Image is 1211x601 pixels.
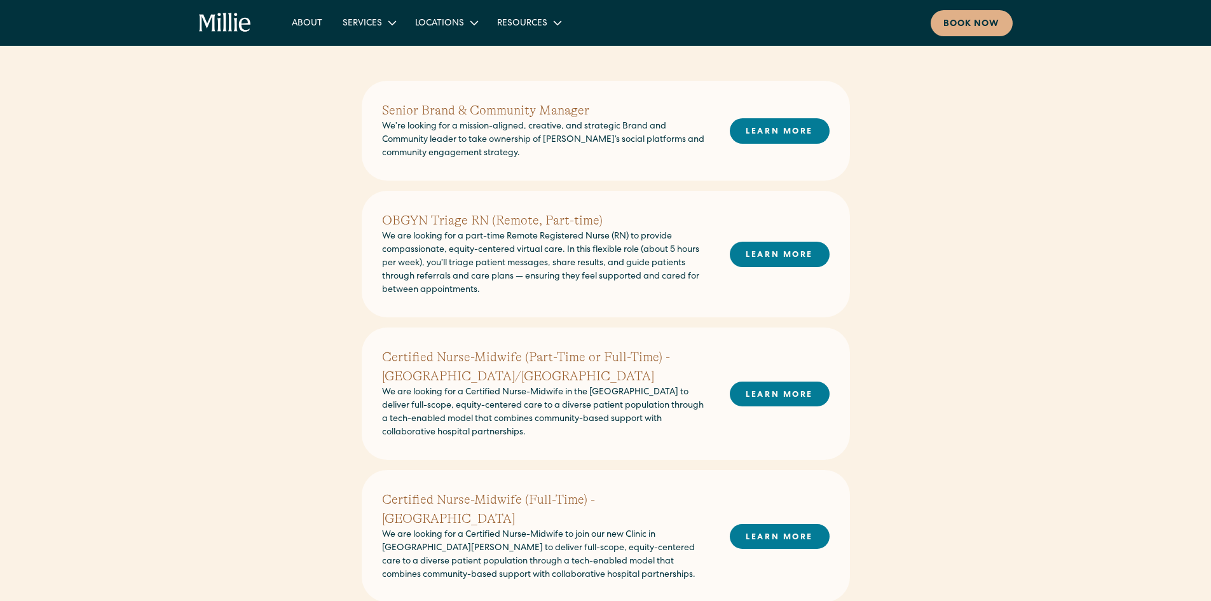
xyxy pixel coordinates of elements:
div: Book now [943,18,1000,31]
a: About [282,12,332,33]
p: We are looking for a part-time Remote Registered Nurse (RN) to provide compassionate, equity-cent... [382,230,709,297]
h2: Certified Nurse-Midwife (Part-Time or Full-Time) - [GEOGRAPHIC_DATA]/[GEOGRAPHIC_DATA] [382,348,709,386]
div: Services [332,12,405,33]
p: We’re looking for a mission-aligned, creative, and strategic Brand and Community leader to take o... [382,120,709,160]
div: Resources [497,17,547,31]
h2: Senior Brand & Community Manager [382,101,709,120]
h2: OBGYN Triage RN (Remote, Part-time) [382,211,709,230]
a: home [199,13,252,33]
a: LEARN MORE [730,242,830,266]
a: Book now [931,10,1013,36]
div: Services [343,17,382,31]
a: LEARN MORE [730,382,830,406]
div: Locations [415,17,464,31]
p: We are looking for a Certified Nurse-Midwife in the [GEOGRAPHIC_DATA] to deliver full-scope, equi... [382,386,709,439]
div: Locations [405,12,487,33]
p: We are looking for a Certified Nurse-Midwife to join our new Clinic in [GEOGRAPHIC_DATA][PERSON_N... [382,528,709,582]
h2: Certified Nurse-Midwife (Full-Time) - [GEOGRAPHIC_DATA] [382,490,709,528]
a: LEARN MORE [730,524,830,549]
a: LEARN MORE [730,118,830,143]
div: Resources [487,12,570,33]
